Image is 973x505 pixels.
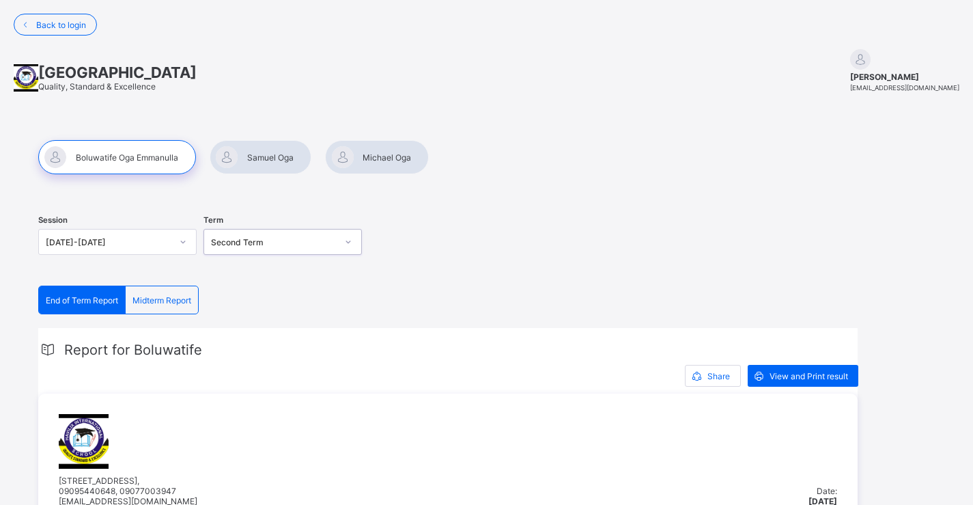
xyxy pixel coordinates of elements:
span: Report for Boluwatife [64,342,202,358]
span: End of Term Report [46,295,118,305]
img: havilix.png [59,414,109,469]
span: Date: [817,486,837,496]
span: [EMAIL_ADDRESS][DOMAIN_NAME] [850,84,959,92]
span: Share [707,371,730,381]
span: View and Print result [770,371,848,381]
span: Quality, Standard & Excellence [38,81,156,92]
span: Midterm Report [132,295,191,305]
span: [GEOGRAPHIC_DATA] [38,64,197,81]
img: School logo [14,64,38,92]
span: Back to login [36,20,86,30]
div: Second Term [211,237,337,247]
span: [PERSON_NAME] [850,72,959,82]
img: default.svg [850,49,871,70]
div: [DATE]-[DATE] [46,237,171,247]
span: Session [38,215,68,225]
span: Term [203,215,223,225]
